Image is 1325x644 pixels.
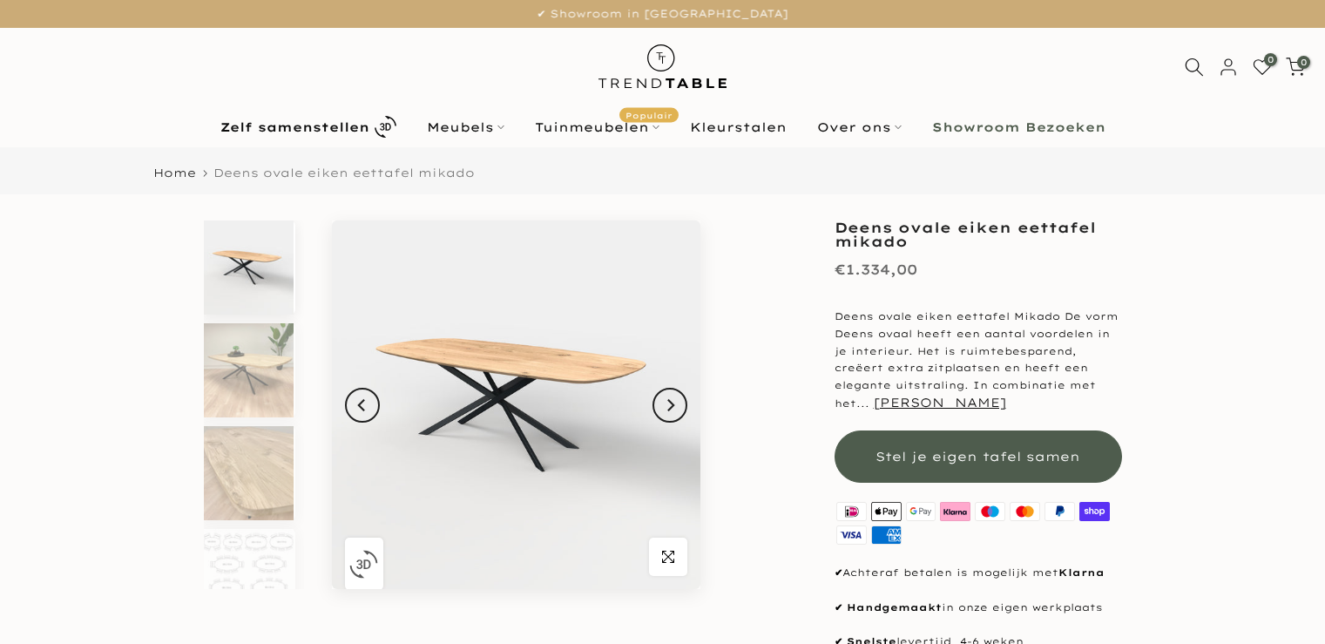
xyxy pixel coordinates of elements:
[973,500,1008,524] img: maestro
[938,500,973,524] img: klarna
[1008,500,1043,524] img: master
[1297,56,1310,69] span: 0
[874,395,1006,410] button: [PERSON_NAME]
[801,117,916,138] a: Over ons
[835,601,842,613] strong: ✔
[2,555,89,642] iframe: toggle-frame
[835,565,1122,582] p: Achteraf betalen is mogelijk met
[1286,58,1305,77] a: 0
[619,107,679,122] span: Populair
[835,600,1122,617] p: in onze eigen werkplaats
[349,550,378,579] img: 3D_icon.svg
[1042,500,1077,524] img: paypal
[586,28,739,105] img: trend-table
[204,323,294,417] img: Eettafel eikenhout deens ovaal - mikado tafelpoot zwart
[835,220,1122,248] h1: Deens ovale eiken eettafel mikado
[835,430,1122,483] button: Stel je eigen tafel samen
[835,566,842,579] strong: ✔
[22,4,1303,24] p: ✔ Showroom in [GEOGRAPHIC_DATA]
[345,388,380,423] button: Previous
[220,121,369,133] b: Zelf samenstellen
[875,449,1080,464] span: Stel je eigen tafel samen
[519,117,674,138] a: TuinmeubelenPopulair
[869,500,903,524] img: apple pay
[213,166,475,180] span: Deens ovale eiken eettafel mikado
[916,117,1120,138] a: Showroom Bezoeken
[1058,566,1105,579] strong: Klarna
[835,308,1122,413] p: Deens ovale eiken eettafel Mikado De vorm Deens ovaal heeft een aantal voordelen in je interieur....
[674,117,801,138] a: Kleurstalen
[869,524,903,547] img: american express
[847,601,942,613] strong: Handgemaakt
[1077,500,1112,524] img: shopify pay
[903,500,938,524] img: google pay
[835,500,869,524] img: ideal
[153,167,196,179] a: Home
[652,388,687,423] button: Next
[835,257,917,282] div: €1.334,00
[411,117,519,138] a: Meubels
[835,524,869,547] img: visa
[1264,53,1277,66] span: 0
[932,121,1105,133] b: Showroom Bezoeken
[1253,58,1272,77] a: 0
[205,112,411,142] a: Zelf samenstellen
